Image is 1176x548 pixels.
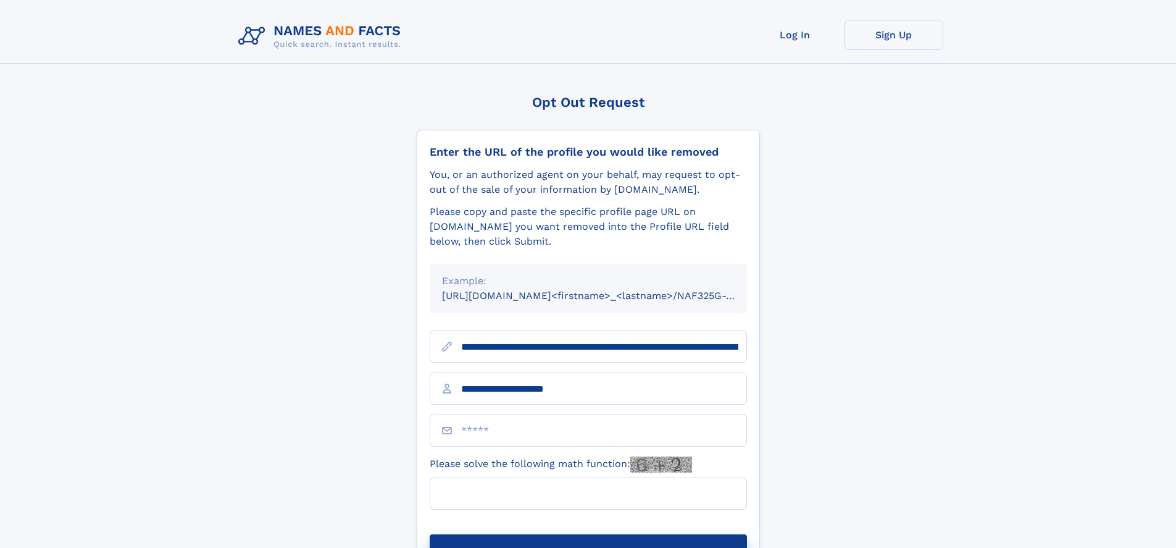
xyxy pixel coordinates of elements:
[430,167,747,197] div: You, or an authorized agent on your behalf, may request to opt-out of the sale of your informatio...
[442,274,735,289] div: Example:
[442,290,770,301] small: [URL][DOMAIN_NAME]<firstname>_<lastname>/NAF325G-xxxxxxxx
[417,95,760,110] div: Opt Out Request
[430,457,692,473] label: Please solve the following math function:
[430,204,747,249] div: Please copy and paste the specific profile page URL on [DOMAIN_NAME] you want removed into the Pr...
[430,145,747,159] div: Enter the URL of the profile you would like removed
[746,20,844,50] a: Log In
[233,20,411,53] img: Logo Names and Facts
[844,20,943,50] a: Sign Up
